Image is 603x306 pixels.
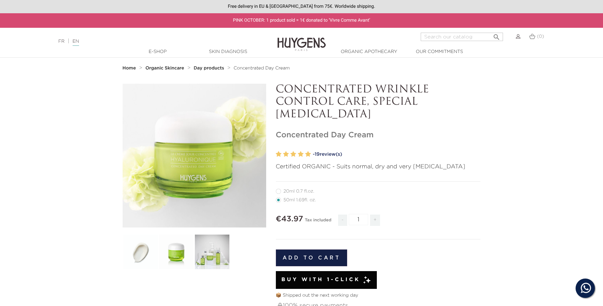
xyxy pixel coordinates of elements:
label: 20ml 0.7 fl.oz. [276,189,322,194]
button: Add to cart [276,249,347,266]
strong: Organic Skincare [146,66,184,70]
a: Skin Diagnosis [196,48,260,55]
button:  [491,31,502,39]
p: 📦 Shipped out the next working day [276,292,481,299]
p: CONCENTRATED WRINKLE CONTROL CARE, SPECIAL [MEDICAL_DATA] [276,84,481,121]
span: €43.97 [276,215,303,223]
label: 4 [298,150,304,159]
label: 50ml 1.69fl. oz. [276,197,324,203]
strong: Day products [194,66,224,70]
a: E-Shop [126,48,190,55]
span: + [370,215,380,226]
a: Organic Apothecary [337,48,401,55]
a: -19review(s) [313,150,481,159]
label: 5 [305,150,311,159]
div: Tax included [305,213,331,231]
a: Concentrated Day Cream [234,66,290,71]
h1: Concentrated Day Cream [276,131,481,140]
label: 1 [276,150,282,159]
a: Organic Skincare [146,66,186,71]
strong: Home [123,66,136,70]
a: Home [123,66,137,71]
span: (0) [537,34,544,39]
a: FR [58,39,65,44]
a: EN [73,39,79,46]
input: Search [421,33,503,41]
span: 19 [315,152,320,157]
i:  [493,31,500,39]
label: 2 [283,150,289,159]
a: Our commitments [407,48,472,55]
div: | [55,37,246,45]
img: Huygens [277,27,326,52]
span: Concentrated Day Cream [234,66,290,70]
input: Quantity [349,214,368,225]
a: Day products [194,66,226,71]
span: - [338,215,347,226]
label: 3 [290,150,296,159]
p: Certified ORGANIC - Suits normal, dry and very [MEDICAL_DATA] [276,163,481,171]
